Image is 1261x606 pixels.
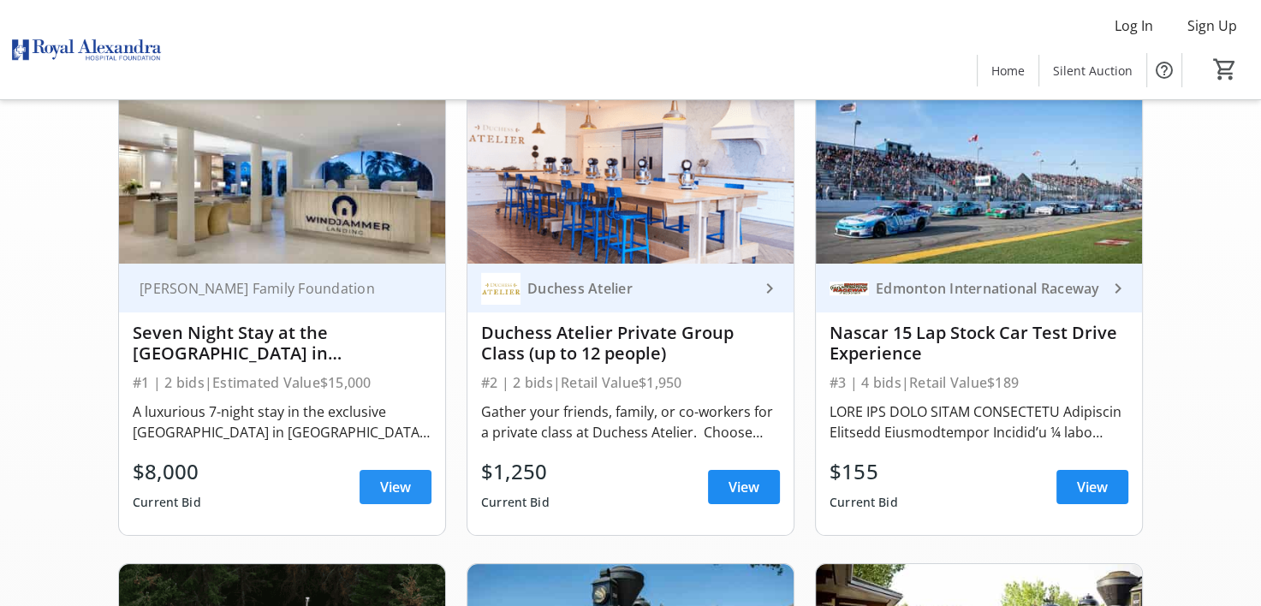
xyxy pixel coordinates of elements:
[133,487,201,518] div: Current Bid
[467,80,794,264] img: Duchess Atelier Private Group Class (up to 12 people)
[1077,477,1108,497] span: View
[481,487,550,518] div: Current Bid
[830,269,869,308] img: Edmonton International Raceway
[1108,278,1128,299] mat-icon: keyboard_arrow_right
[481,401,780,443] div: Gather your friends, family, or co-workers for a private class at Duchess Atelier. Choose from an...
[830,323,1128,364] div: Nascar 15 Lap Stock Car Test Drive Experience
[481,371,780,395] div: #2 | 2 bids | Retail Value $1,950
[1187,15,1237,36] span: Sign Up
[1101,12,1167,39] button: Log In
[520,280,759,297] div: Duchess Atelier
[1039,55,1146,86] a: Silent Auction
[991,62,1025,80] span: Home
[869,280,1108,297] div: Edmonton International Raceway
[1053,62,1133,80] span: Silent Auction
[1210,54,1240,85] button: Cart
[481,456,550,487] div: $1,250
[119,80,445,264] img: Seven Night Stay at the Windjammer Landing Resort in St. Lucia + $5K Travel Voucher
[729,477,759,497] span: View
[133,371,431,395] div: #1 | 2 bids | Estimated Value $15,000
[380,477,411,497] span: View
[1147,53,1181,87] button: Help
[481,269,520,308] img: Duchess Atelier
[467,264,794,312] a: Duchess AtelierDuchess Atelier
[978,55,1038,86] a: Home
[830,487,898,518] div: Current Bid
[759,278,780,299] mat-icon: keyboard_arrow_right
[133,456,201,487] div: $8,000
[1115,15,1153,36] span: Log In
[360,470,431,504] a: View
[708,470,780,504] a: View
[1174,12,1251,39] button: Sign Up
[10,7,163,92] img: Royal Alexandra Hospital Foundation's Logo
[830,401,1128,443] div: LORE IPS DOLO SITAM CONSECTETU Adipiscin Elitsedd Eiusmodtempor Incidid’u ¼ labo etdol magn aliqu...
[1056,470,1128,504] a: View
[133,323,431,364] div: Seven Night Stay at the [GEOGRAPHIC_DATA] in [GEOGRAPHIC_DATA][PERSON_NAME] + $5K Travel Voucher
[816,264,1142,312] a: Edmonton International RacewayEdmonton International Raceway
[133,280,411,297] div: [PERSON_NAME] Family Foundation
[481,323,780,364] div: Duchess Atelier Private Group Class (up to 12 people)
[816,80,1142,264] img: Nascar 15 Lap Stock Car Test Drive Experience
[830,456,898,487] div: $155
[133,401,431,443] div: A luxurious 7-night stay in the exclusive [GEOGRAPHIC_DATA] in [GEOGRAPHIC_DATA][PERSON_NAME]. Vi...
[830,371,1128,395] div: #3 | 4 bids | Retail Value $189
